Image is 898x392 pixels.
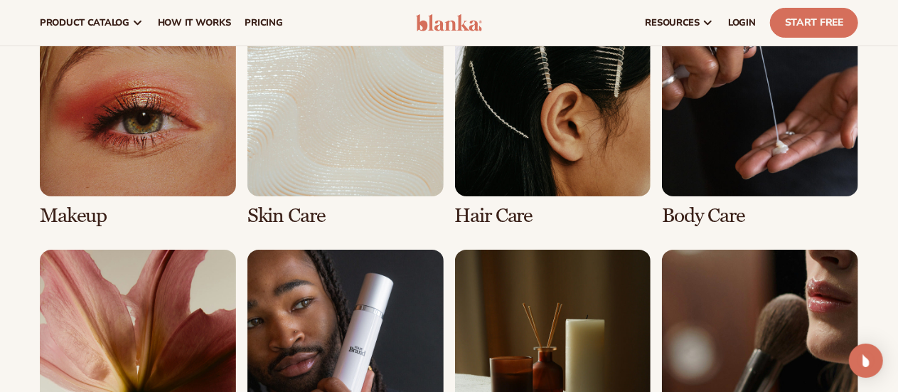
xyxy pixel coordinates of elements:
a: Start Free [770,8,858,38]
h3: Makeup [40,205,236,227]
span: resources [646,17,700,28]
span: product catalog [40,17,129,28]
img: logo [416,14,483,31]
h3: Body Care [662,205,858,227]
span: pricing [245,17,282,28]
h3: Hair Care [455,205,651,227]
span: LOGIN [728,17,756,28]
h3: Skin Care [247,205,444,227]
div: Open Intercom Messenger [849,344,883,378]
span: How It Works [158,17,231,28]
